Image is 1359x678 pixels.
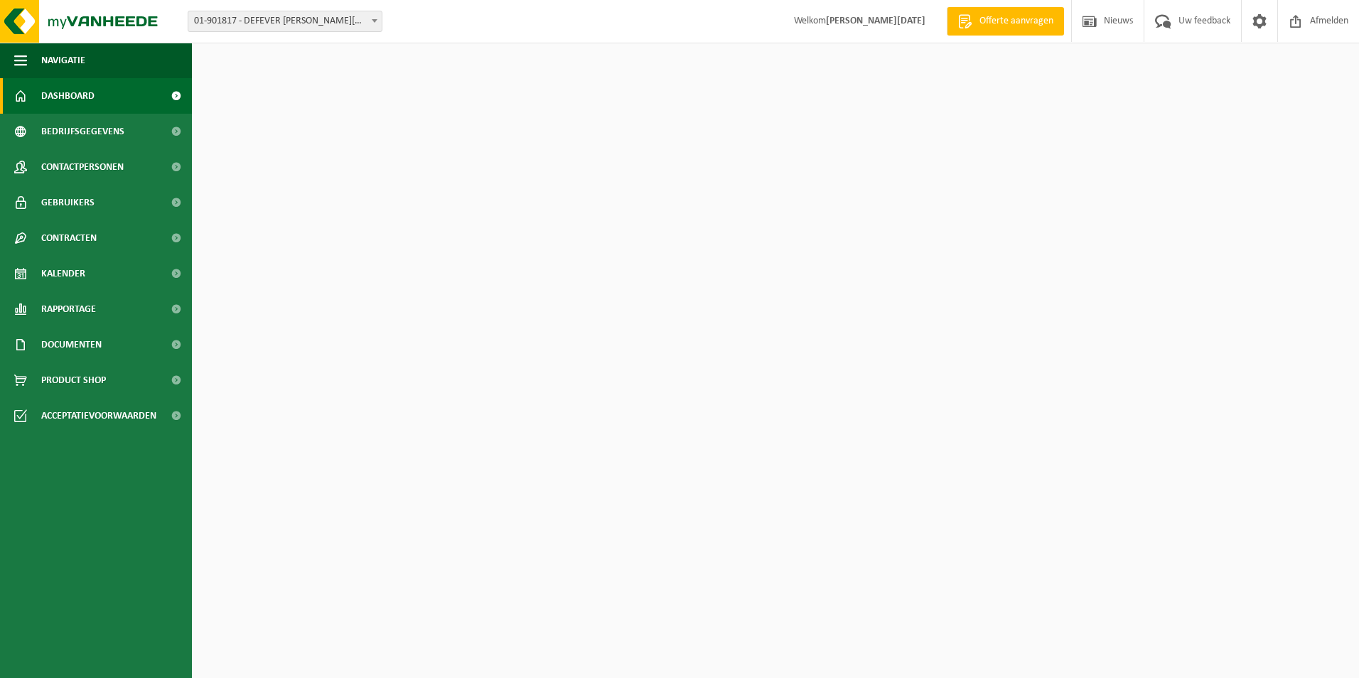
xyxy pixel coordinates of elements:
span: Bedrijfsgegevens [41,114,124,149]
span: Gebruikers [41,185,95,220]
span: Kalender [41,256,85,291]
span: 01-901817 - DEFEVER JEAN NOEL - IEPER [188,11,382,31]
span: Rapportage [41,291,96,327]
span: Documenten [41,327,102,362]
span: Dashboard [41,78,95,114]
span: Navigatie [41,43,85,78]
span: Offerte aanvragen [976,14,1057,28]
span: Contactpersonen [41,149,124,185]
span: Contracten [41,220,97,256]
strong: [PERSON_NAME][DATE] [826,16,925,26]
a: Offerte aanvragen [947,7,1064,36]
span: 01-901817 - DEFEVER JEAN NOEL - IEPER [188,11,382,32]
span: Product Shop [41,362,106,398]
span: Acceptatievoorwaarden [41,398,156,434]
